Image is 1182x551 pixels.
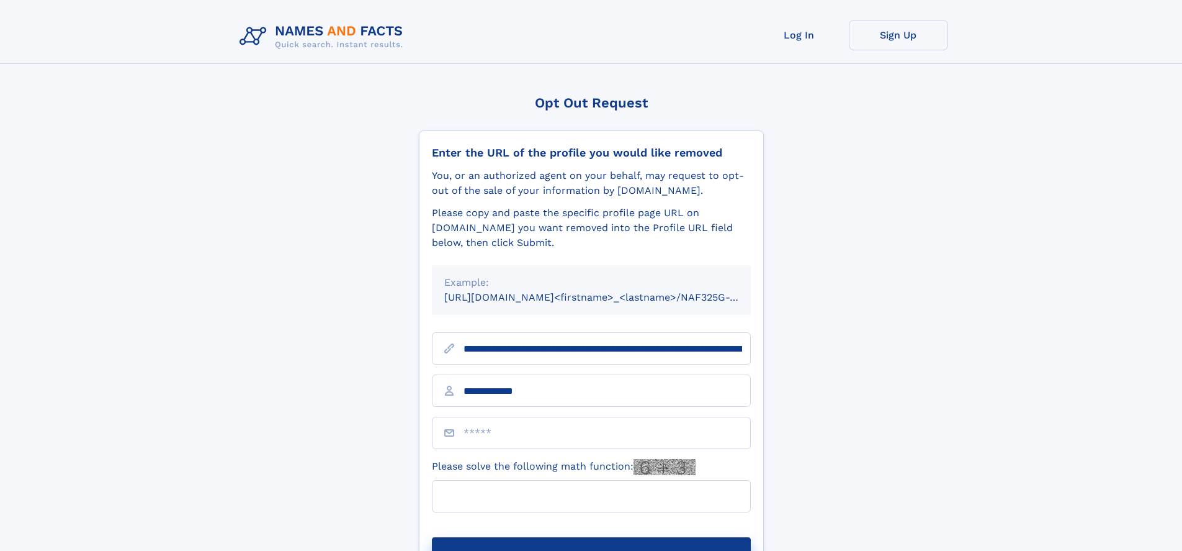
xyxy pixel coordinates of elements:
div: You, or an authorized agent on your behalf, may request to opt-out of the sale of your informatio... [432,168,751,198]
div: Enter the URL of the profile you would like removed [432,146,751,160]
div: Example: [444,275,738,290]
a: Log In [750,20,849,50]
div: Opt Out Request [419,95,764,111]
div: Please copy and paste the specific profile page URL on [DOMAIN_NAME] you want removed into the Pr... [432,206,751,250]
img: Logo Names and Facts [235,20,413,53]
a: Sign Up [849,20,948,50]
label: Please solve the following math function: [432,459,696,475]
small: [URL][DOMAIN_NAME]<firstname>_<lastname>/NAF325G-xxxxxxxx [444,291,774,303]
